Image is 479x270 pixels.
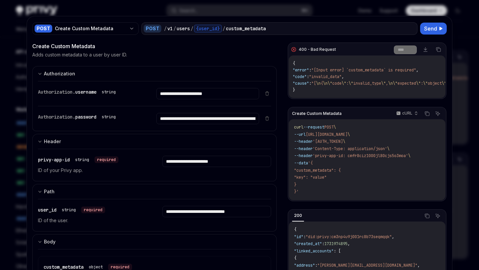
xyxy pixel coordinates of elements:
div: POST [35,25,52,33]
p: ID of your Privy app. [38,166,146,174]
button: Copy the contents from the code block [423,109,431,118]
div: Header [44,137,61,145]
span: \" [442,81,446,86]
span: "address" [294,263,315,268]
button: expand input section [32,184,277,199]
span: invalid_type [353,81,381,86]
span: : [ [334,248,341,254]
span: "created_at" [294,241,322,246]
span: custom_metadata [44,264,83,270]
span: POST [324,125,334,130]
div: Body [44,238,56,246]
span: "[Input error] `custom_metadata` is required" [311,67,416,73]
span: { [294,255,296,261]
span: expected [398,81,416,86]
span: \" [328,81,332,86]
span: "[ [311,81,316,86]
span: } [294,182,296,187]
div: custom_metadata [226,25,266,32]
div: Authorization.password [38,113,118,121]
span: : [315,263,317,268]
div: v1 [167,25,173,32]
span: "did:privy:cm3np4u9j001rc8b73seqmqqk" [306,234,392,239]
span: "code" [293,74,307,79]
span: 1731974895 [324,241,348,246]
button: POSTCreate Custom Metadata [32,22,139,36]
span: Authorization. [38,89,75,95]
span: "error" [293,67,309,73]
span: '{ [308,160,313,166]
span: \" [342,81,346,86]
span: , [342,74,344,79]
div: POST [144,25,161,33]
span: object [428,81,442,86]
span: \ [387,146,390,151]
span: "id" [294,234,303,239]
div: required [94,156,118,163]
span: , [386,81,388,86]
span: curl [294,125,303,130]
span: : [307,74,309,79]
div: Path [44,188,55,196]
button: cURL [393,108,421,119]
span: : [309,67,311,73]
span: \" [349,81,353,86]
button: expand input section [32,234,277,249]
span: password [75,114,96,120]
span: : [346,81,349,86]
div: privy-app-id [38,156,118,164]
div: Create Custom Metadata [55,25,126,32]
button: expand input section [32,134,277,149]
span: , [392,234,394,239]
div: Create Custom Metadata [32,42,277,50]
span: \" [423,81,428,86]
span: : [322,241,324,246]
button: Copy the contents from the code block [423,212,431,220]
span: \ [348,132,350,137]
span: '[AUTH_TOKEN] [313,139,343,144]
span: Send [424,25,437,33]
span: "invalid_data" [309,74,342,79]
div: / [173,25,176,32]
span: : [309,81,311,86]
div: / [191,25,193,32]
span: --data [294,160,308,166]
span: "key": "value" [294,175,327,180]
span: \ [343,139,345,144]
span: { [294,227,296,232]
div: / [164,25,167,32]
span: \n [388,81,393,86]
p: ID of the user. [38,217,146,225]
span: , [417,263,420,268]
span: --header [294,153,313,158]
span: } [293,87,295,93]
div: {user_id} [194,25,222,33]
span: \ [334,125,336,130]
span: : [421,81,423,86]
button: Ask AI [433,212,442,220]
div: Authorization.username [38,88,118,96]
span: 'Content-Type: application/json' [313,146,387,151]
div: users [177,25,190,32]
span: { [293,61,295,66]
span: privy-app-id [38,157,70,163]
span: Create Custom Metadata [292,111,342,116]
span: "linked_accounts" [294,248,334,254]
span: user_id [38,207,57,213]
div: Authorization [44,70,75,78]
span: --header [294,139,313,144]
div: 400 - Bad Request [299,47,336,52]
span: , [416,67,418,73]
span: , [348,241,350,246]
span: \n [316,81,321,86]
button: Send [420,23,447,35]
div: user_id [38,206,105,214]
span: "[PERSON_NAME][EMAIL_ADDRESS][DOMAIN_NAME]" [317,263,417,268]
button: Copy the contents from the code block [434,45,443,54]
span: --url [294,132,306,137]
span: [URL][DOMAIN_NAME] [306,132,348,137]
span: : [303,234,306,239]
span: --header [294,146,313,151]
span: \" [416,81,421,86]
span: \ [408,153,410,158]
